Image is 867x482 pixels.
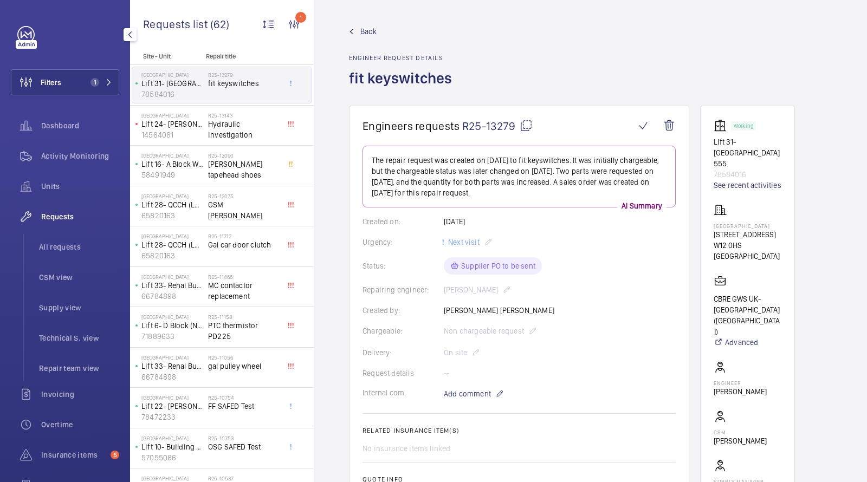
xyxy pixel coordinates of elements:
h2: R25-12090 [208,152,280,159]
h2: Related insurance item(s) [363,427,676,434]
span: Filters [41,77,61,88]
span: 5 [111,451,119,459]
h2: R25-11158 [208,314,280,320]
h2: R25-11712 [208,233,280,239]
span: Insurance items [41,450,106,460]
p: Lift 28- QCCH (LH) Building 101 [141,239,204,250]
h2: R25-13143 [208,112,280,119]
p: Lift 33- Renal Building (LH) Building 555 [141,280,204,291]
p: Lift 24- [PERSON_NAME] Wing External Glass Building 201 [141,119,204,129]
p: Engineer [714,380,767,386]
p: Repair title [206,53,277,60]
span: FF SAFED Test [208,401,280,412]
p: AI Summary [617,200,667,211]
p: [GEOGRAPHIC_DATA] [141,475,204,481]
span: Units [41,181,119,192]
p: Working [734,124,753,128]
p: Lift 10- Building 110 [141,441,204,452]
p: 78584016 [714,169,781,180]
p: Site - Unit [130,53,202,60]
h2: R25-11466 [208,273,280,280]
p: [GEOGRAPHIC_DATA] [141,233,204,239]
span: R25-13279 [462,119,533,133]
p: 65820163 [141,250,204,261]
span: fit keyswitches [208,78,280,89]
h2: R25-12075 [208,193,280,199]
p: Lift 31- [GEOGRAPHIC_DATA] 555 [141,78,204,89]
span: PTC thermistor PD225 [208,320,280,342]
h2: R25-10754 [208,394,280,401]
p: [GEOGRAPHIC_DATA] [141,394,204,401]
p: CBRE GWS UK- [GEOGRAPHIC_DATA] ([GEOGRAPHIC_DATA]) [714,294,781,337]
span: OSG SAFED Test [208,441,280,452]
p: 66784898 [141,291,204,302]
a: Advanced [714,337,781,348]
p: [GEOGRAPHIC_DATA] [141,71,204,78]
span: Hydraulic investigation [208,119,280,140]
span: MC contactor replacement [208,280,280,302]
span: Add comment [444,388,491,399]
p: W12 0HS [GEOGRAPHIC_DATA] [714,240,781,262]
p: [GEOGRAPHIC_DATA] [141,314,204,320]
p: Lift 16- A Block West (LH) building 201 [141,159,204,170]
img: elevator.svg [714,119,731,132]
p: [PERSON_NAME] [714,435,767,446]
p: 57055086 [141,452,204,463]
span: Engineers requests [363,119,460,133]
span: Activity Monitoring [41,151,119,161]
p: 14564081 [141,129,204,140]
p: [PERSON_NAME] [714,386,767,397]
span: Requests [41,211,119,222]
span: Overtime [41,419,119,430]
p: Lift 33- Renal Building (LH) Building 555 [141,361,204,372]
p: [STREET_ADDRESS] [714,229,781,240]
p: Lift 6- D Block (North) Building 108 [141,320,204,331]
p: [GEOGRAPHIC_DATA] [714,223,781,229]
span: GSM [PERSON_NAME] [208,199,280,221]
button: Filters1 [11,69,119,95]
h2: R25-11056 [208,354,280,361]
p: 65820163 [141,210,204,221]
p: 78472233 [141,412,204,422]
p: [GEOGRAPHIC_DATA] [141,152,204,159]
p: 78584016 [141,89,204,100]
h2: R25-10753 [208,435,280,441]
span: 1 [90,78,99,87]
p: Lift 28- QCCH (LH) Building 101 [141,199,204,210]
p: The repair request was created on [DATE] to fit keyswitches. It was initially chargeable, but the... [372,155,667,198]
span: Invoicing [41,389,119,400]
p: 66784898 [141,372,204,382]
p: [GEOGRAPHIC_DATA] [141,273,204,280]
p: [GEOGRAPHIC_DATA] [141,193,204,199]
h2: R25-10537 [208,475,280,481]
p: [GEOGRAPHIC_DATA] [141,354,204,361]
h1: fit keyswitches [349,68,458,106]
span: CSM view [39,272,119,283]
span: gal pulley wheel [208,361,280,372]
p: 71889633 [141,331,204,342]
p: 58491949 [141,170,204,180]
span: Dashboard [41,120,119,131]
span: Back [360,26,377,37]
span: Repair team view [39,363,119,374]
p: Lift 31- [GEOGRAPHIC_DATA] 555 [714,136,781,169]
p: CSM [714,429,767,435]
span: Gal car door clutch [208,239,280,250]
p: [GEOGRAPHIC_DATA] [141,112,204,119]
a: See recent activities [714,180,781,191]
h2: Engineer request details [349,54,458,62]
span: Supply view [39,302,119,313]
p: [GEOGRAPHIC_DATA] [141,435,204,441]
h2: R25-13279 [208,71,280,78]
span: All requests [39,242,119,252]
span: Technical S. view [39,333,119,343]
p: Lift 22- [PERSON_NAME] Wing Back Lift Building 201 [141,401,204,412]
span: Requests list [143,17,210,31]
span: [PERSON_NAME] tapehead shoes [208,159,280,180]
